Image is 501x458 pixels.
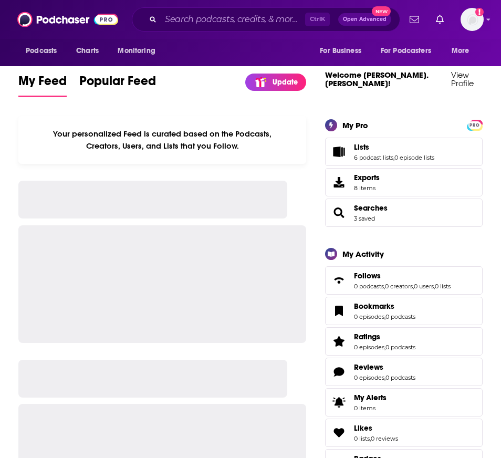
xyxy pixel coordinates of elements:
[354,435,370,442] a: 0 lists
[343,17,387,22] span: Open Advanced
[381,44,431,58] span: For Podcasters
[468,121,481,129] a: PRO
[161,11,305,28] input: Search podcasts, credits, & more...
[461,8,484,31] button: Show profile menu
[354,404,387,412] span: 0 items
[354,393,387,402] span: My Alerts
[452,44,469,58] span: More
[394,154,434,161] a: 0 episode lists
[372,6,391,16] span: New
[18,73,67,95] span: My Feed
[17,9,118,29] img: Podchaser - Follow, Share and Rate Podcasts
[435,283,451,290] a: 0 lists
[325,70,429,88] a: Welcome [PERSON_NAME].[PERSON_NAME]!
[325,199,483,227] span: Searches
[385,343,415,351] a: 0 podcasts
[329,273,350,288] a: Follows
[371,435,398,442] a: 0 reviews
[329,304,350,318] a: Bookmarks
[305,13,330,26] span: Ctrl K
[245,74,306,91] a: Update
[393,154,394,161] span: ,
[354,332,380,341] span: Ratings
[325,297,483,325] span: Bookmarks
[354,301,415,311] a: Bookmarks
[354,423,398,433] a: Likes
[325,419,483,447] span: Likes
[76,44,99,58] span: Charts
[384,313,385,320] span: ,
[354,423,372,433] span: Likes
[325,168,483,196] a: Exports
[354,343,384,351] a: 0 episodes
[338,13,391,26] button: Open AdvancedNew
[444,41,483,61] button: open menu
[325,266,483,295] span: Follows
[354,271,451,280] a: Follows
[413,283,414,290] span: ,
[132,7,400,32] div: Search podcasts, credits, & more...
[354,184,380,192] span: 8 items
[374,41,446,61] button: open menu
[461,8,484,31] span: Logged in as hannah.bishop
[385,283,413,290] a: 0 creators
[385,374,415,381] a: 0 podcasts
[384,343,385,351] span: ,
[329,205,350,220] a: Searches
[432,11,448,28] a: Show notifications dropdown
[325,358,483,386] span: Reviews
[414,283,434,290] a: 0 users
[354,332,415,341] a: Ratings
[325,388,483,417] a: My Alerts
[354,313,384,320] a: 0 episodes
[118,44,155,58] span: Monitoring
[354,203,388,213] a: Searches
[461,8,484,31] img: User Profile
[405,11,423,28] a: Show notifications dropdown
[18,73,67,97] a: My Feed
[273,78,298,87] p: Update
[342,120,368,130] div: My Pro
[354,173,380,182] span: Exports
[354,154,393,161] a: 6 podcast lists
[354,142,369,152] span: Lists
[475,8,484,16] svg: Add a profile image
[354,362,415,372] a: Reviews
[79,73,156,95] span: Popular Feed
[18,116,306,164] div: Your personalized Feed is curated based on the Podcasts, Creators, Users, and Lists that you Follow.
[18,41,70,61] button: open menu
[329,425,350,440] a: Likes
[451,70,474,88] a: View Profile
[354,215,375,222] a: 3 saved
[69,41,105,61] a: Charts
[354,362,383,372] span: Reviews
[325,327,483,356] span: Ratings
[329,334,350,349] a: Ratings
[384,374,385,381] span: ,
[434,283,435,290] span: ,
[110,41,169,61] button: open menu
[342,249,384,259] div: My Activity
[79,73,156,97] a: Popular Feed
[329,144,350,159] a: Lists
[354,283,384,290] a: 0 podcasts
[329,395,350,410] span: My Alerts
[329,175,350,190] span: Exports
[384,283,385,290] span: ,
[312,41,374,61] button: open menu
[385,313,415,320] a: 0 podcasts
[26,44,57,58] span: Podcasts
[354,271,381,280] span: Follows
[370,435,371,442] span: ,
[354,301,394,311] span: Bookmarks
[325,138,483,166] span: Lists
[320,44,361,58] span: For Business
[354,374,384,381] a: 0 episodes
[329,365,350,379] a: Reviews
[354,142,434,152] a: Lists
